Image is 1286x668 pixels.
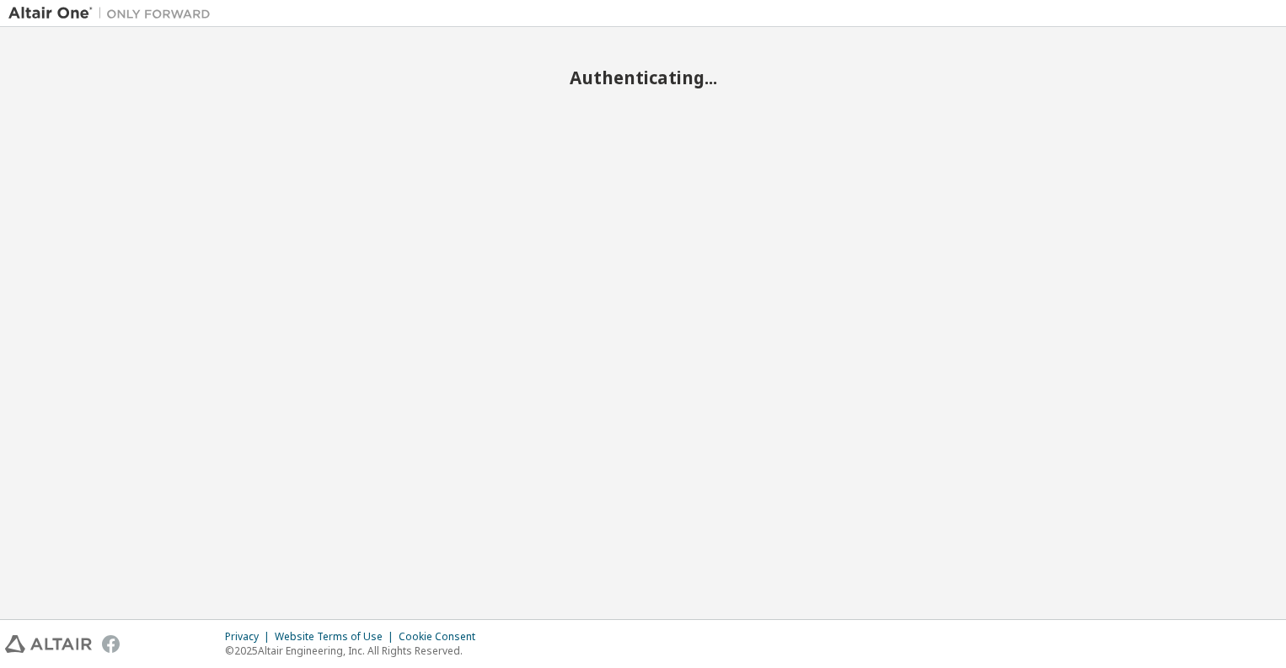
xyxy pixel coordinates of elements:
p: © 2025 Altair Engineering, Inc. All Rights Reserved. [225,644,485,658]
div: Cookie Consent [399,630,485,644]
div: Website Terms of Use [275,630,399,644]
h2: Authenticating... [8,67,1278,88]
img: altair_logo.svg [5,635,92,653]
div: Privacy [225,630,275,644]
img: facebook.svg [102,635,120,653]
img: Altair One [8,5,219,22]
